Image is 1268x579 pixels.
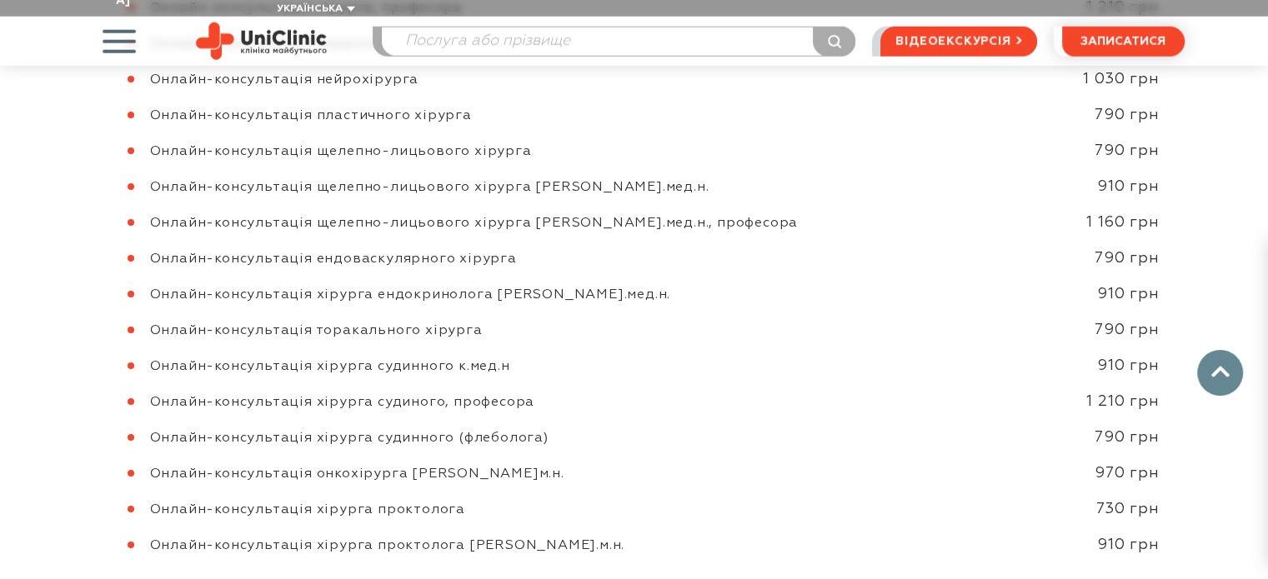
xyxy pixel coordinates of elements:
span: Українська [277,4,343,14]
button: записатися [1062,27,1185,57]
span: Онлайн-консультація щелепно-лицьового хірурга [PERSON_NAME].мед.н., професора [150,217,799,230]
span: Онлайн-консультація хірурга судинного к.мед.н [150,360,510,373]
input: Послуга або прізвище [382,27,855,56]
div: 790 грн [1041,142,1185,161]
span: Онлайн-консультація ендоваскулярного хірурга [150,252,517,266]
img: Uniclinic [196,22,327,60]
span: Онлайн-консультація хірурга ендокринолога [PERSON_NAME].мед.н. [150,288,671,302]
a: відеоекскурсія [880,27,1036,57]
span: Онлайн-консультація нейрохірурга [150,73,419,87]
div: 910 грн [1041,177,1185,197]
span: Онлайн-консультація щелепно-лицьового хірурга [PERSON_NAME].мед.н. [150,181,709,194]
div: 1 030 грн [1041,70,1185,89]
div: 910 грн [1041,536,1185,555]
span: Онлайн-консультація торакального хірурга [150,324,483,337]
div: 790 грн [1041,249,1185,268]
div: 730 грн [1041,500,1185,519]
span: Онлайн-консультація пластичного хірурга [150,109,472,122]
div: 910 грн [1041,285,1185,304]
span: Онлайн-консультація хірурга судинного (флеболога) [150,432,549,445]
div: 790 грн [1041,106,1185,125]
span: Онлайн-консультація хірурга проктолога [PERSON_NAME].м.н. [150,539,625,552]
span: записатися [1080,36,1165,47]
div: 1 160 грн [1041,213,1185,232]
span: Онлайн-консультація онкохірурга [PERSON_NAME]м.н. [150,467,564,481]
span: Онлайн-консультація хірурга судиного, професора [150,396,535,409]
div: 790 грн [1041,321,1185,340]
div: 970 грн [1041,464,1185,483]
div: 1 210 грн [1041,392,1185,412]
span: Онлайн-консультація хірурга проктолога [150,503,465,517]
span: відеоекскурсія [895,27,1010,56]
div: 910 грн [1041,357,1185,376]
span: Онлайн-консультація щелепно-лицьового хірурга [150,145,532,158]
button: Українська [273,3,355,16]
div: 790 грн [1041,428,1185,447]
